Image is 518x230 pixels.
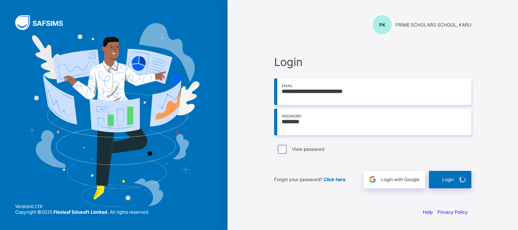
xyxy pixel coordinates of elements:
[15,209,149,215] span: Copyright © 2025 All rights reserved.
[28,23,199,207] img: Hero Image
[368,175,377,184] img: google.396cfc9801f0270233282035f929180a.svg
[274,177,345,182] span: Forgot your password?
[442,177,454,182] span: Login
[15,15,72,30] img: SAFSIMS Logo
[274,55,471,69] span: Login
[379,22,385,28] span: PK
[323,177,345,182] a: Click here
[53,209,109,215] strong: Flexisaf Edusoft Limited.
[437,209,468,215] a: Privacy Policy
[396,22,471,28] span: PRIME SCHOLARS SCHOOL, KARU
[15,203,149,209] span: Version 0.1.19
[423,209,433,215] a: Help
[292,146,324,152] label: View password
[381,177,419,182] span: Login with Google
